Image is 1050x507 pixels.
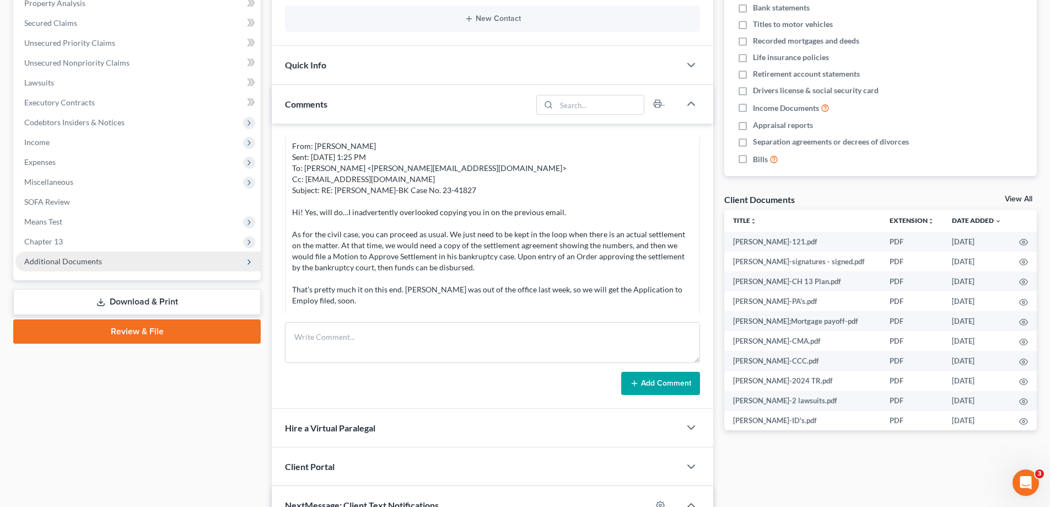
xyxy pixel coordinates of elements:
[724,291,881,311] td: [PERSON_NAME]-PA's.pdf
[943,232,1010,252] td: [DATE]
[750,218,757,225] i: unfold_more
[733,216,757,225] a: Titleunfold_more
[724,351,881,371] td: [PERSON_NAME]-CCC.pdf
[24,157,56,167] span: Expenses
[724,331,881,351] td: [PERSON_NAME]-CMA.pdf
[753,35,859,46] span: Recorded mortgages and deeds
[943,411,1010,431] td: [DATE]
[24,78,54,87] span: Lawsuits
[1013,469,1039,496] iframe: Intercom live chat
[24,18,77,28] span: Secured Claims
[24,177,73,186] span: Miscellaneous
[881,271,943,291] td: PDF
[285,423,375,433] span: Hire a Virtual Paralegal
[890,216,934,225] a: Extensionunfold_more
[753,103,819,114] span: Income Documents
[753,68,860,79] span: Retirement account statements
[13,319,261,344] a: Review & File
[24,98,95,107] span: Executory Contracts
[753,154,768,165] span: Bills
[881,252,943,271] td: PDF
[285,99,327,109] span: Comments
[943,311,1010,331] td: [DATE]
[943,271,1010,291] td: [DATE]
[943,351,1010,371] td: [DATE]
[881,391,943,411] td: PDF
[943,391,1010,411] td: [DATE]
[724,311,881,331] td: [PERSON_NAME];Mortgage payoff-pdf
[1035,469,1044,478] span: 3
[753,19,833,30] span: Titles to motor vehicles
[881,411,943,431] td: PDF
[881,311,943,331] td: PDF
[1005,195,1032,203] a: View All
[24,197,70,206] span: SOFA Review
[753,52,829,63] span: Life insurance policies
[881,331,943,351] td: PDF
[557,95,644,114] input: Search...
[724,391,881,411] td: [PERSON_NAME]-2 lawsuits.pdf
[621,372,700,395] button: Add Comment
[943,291,1010,311] td: [DATE]
[15,13,261,33] a: Secured Claims
[24,58,130,67] span: Unsecured Nonpriority Claims
[724,252,881,271] td: [PERSON_NAME]-signatures - signed.pdf
[753,120,813,131] span: Appraisal reports
[724,232,881,252] td: [PERSON_NAME]-121.pdf
[952,216,1001,225] a: Date Added expand_more
[294,14,691,23] button: New Contact
[928,218,934,225] i: unfold_more
[24,217,62,226] span: Means Test
[943,331,1010,351] td: [DATE]
[724,194,795,205] div: Client Documents
[881,232,943,252] td: PDF
[753,85,879,96] span: Drivers license & social security card
[24,237,63,246] span: Chapter 13
[13,289,261,315] a: Download & Print
[15,53,261,73] a: Unsecured Nonpriority Claims
[24,257,102,266] span: Additional Documents
[724,371,881,391] td: [PERSON_NAME]-2024 TR.pdf
[881,371,943,391] td: PDF
[724,411,881,431] td: [PERSON_NAME]-ID's.pdf
[995,218,1001,225] i: expand_more
[753,136,909,147] span: Separation agreements or decrees of divorces
[24,137,50,147] span: Income
[881,351,943,371] td: PDF
[724,271,881,291] td: [PERSON_NAME]-CH 13 Plan.pdf
[943,371,1010,391] td: [DATE]
[285,461,335,472] span: Client Portal
[24,118,125,127] span: Codebtors Insiders & Notices
[881,291,943,311] td: PDF
[753,2,810,13] span: Bank statements
[943,252,1010,271] td: [DATE]
[24,38,115,47] span: Unsecured Priority Claims
[292,141,693,328] div: From: [PERSON_NAME] Sent: [DATE] 1:25 PM To: [PERSON_NAME] <[PERSON_NAME][EMAIL_ADDRESS][DOMAIN_N...
[15,73,261,93] a: Lawsuits
[15,33,261,53] a: Unsecured Priority Claims
[285,60,326,70] span: Quick Info
[15,93,261,113] a: Executory Contracts
[15,192,261,212] a: SOFA Review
